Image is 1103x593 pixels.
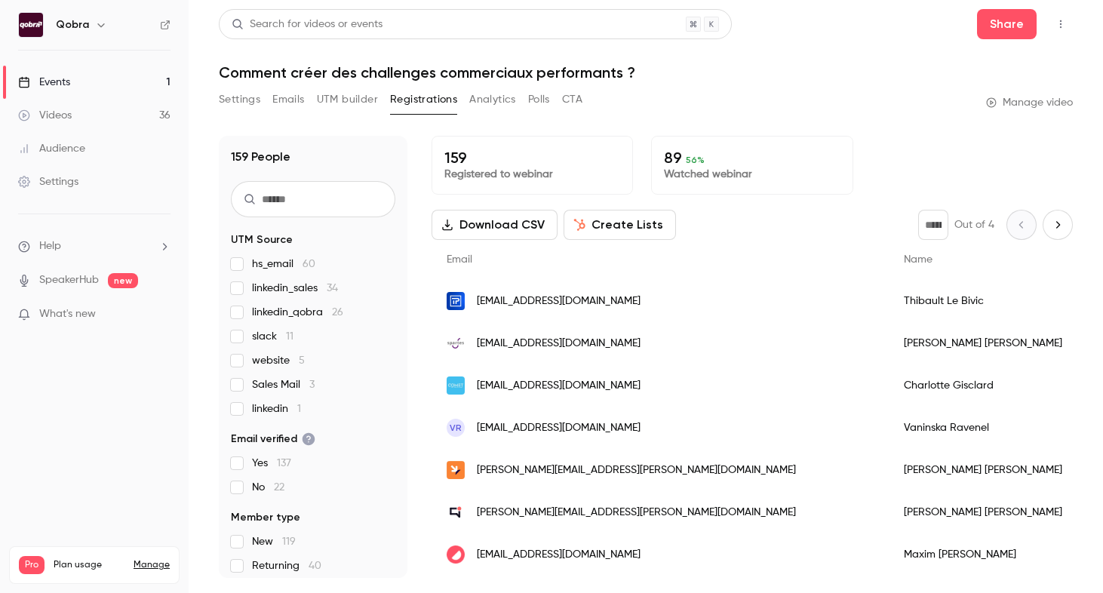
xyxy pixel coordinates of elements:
[954,217,994,232] p: Out of 4
[252,377,315,392] span: Sales Mail
[664,149,840,167] p: 89
[252,329,293,344] span: slack
[447,292,465,310] img: trustpair.com
[18,238,171,254] li: help-dropdown-opener
[327,283,338,293] span: 34
[477,420,641,436] span: [EMAIL_ADDRESS][DOMAIN_NAME]
[564,210,676,240] button: Create Lists
[450,421,462,435] span: VR
[447,334,465,352] img: spartes.fr
[447,545,465,564] img: getcontrast.io
[432,210,558,240] button: Download CSV
[231,232,293,247] span: UTM Source
[317,88,378,112] button: UTM builder
[447,376,465,395] img: comet.team
[303,259,315,269] span: 60
[299,355,305,366] span: 5
[39,238,61,254] span: Help
[309,561,321,571] span: 40
[477,293,641,309] span: [EMAIL_ADDRESS][DOMAIN_NAME]
[252,401,301,416] span: linkedin
[252,534,296,549] span: New
[108,273,138,288] span: new
[39,272,99,288] a: SpeakerHub
[18,108,72,123] div: Videos
[444,149,620,167] p: 159
[54,559,124,571] span: Plan usage
[231,148,290,166] h1: 159 People
[562,88,582,112] button: CTA
[18,141,85,156] div: Audience
[232,17,383,32] div: Search for videos or events
[219,63,1073,81] h1: Comment créer des challenges commerciaux performants ?
[477,547,641,563] span: [EMAIL_ADDRESS][DOMAIN_NAME]
[252,558,321,573] span: Returning
[664,167,840,182] p: Watched webinar
[18,174,78,189] div: Settings
[390,88,457,112] button: Registrations
[19,13,43,37] img: Qobra
[309,379,315,390] span: 3
[252,257,315,272] span: hs_email
[252,305,343,320] span: linkedin_qobra
[277,458,291,469] span: 137
[231,432,315,447] span: Email verified
[231,510,300,525] span: Member type
[219,88,260,112] button: Settings
[1043,210,1073,240] button: Next page
[252,480,284,495] span: No
[686,155,705,165] span: 56 %
[274,482,284,493] span: 22
[252,353,305,368] span: website
[469,88,516,112] button: Analytics
[332,307,343,318] span: 26
[18,75,70,90] div: Events
[528,88,550,112] button: Polls
[477,378,641,394] span: [EMAIL_ADDRESS][DOMAIN_NAME]
[477,505,796,521] span: [PERSON_NAME][EMAIL_ADDRESS][PERSON_NAME][DOMAIN_NAME]
[986,95,1073,110] a: Manage video
[39,306,96,322] span: What's new
[447,461,465,479] img: sami.eco
[252,456,291,471] span: Yes
[272,88,304,112] button: Emails
[134,559,170,571] a: Manage
[297,404,301,414] span: 1
[152,308,171,321] iframe: Noticeable Trigger
[19,556,45,574] span: Pro
[252,281,338,296] span: linkedin_sales
[447,503,465,521] img: talkspirit.com
[286,331,293,342] span: 11
[904,254,932,265] span: Name
[477,462,796,478] span: [PERSON_NAME][EMAIL_ADDRESS][PERSON_NAME][DOMAIN_NAME]
[977,9,1037,39] button: Share
[444,167,620,182] p: Registered to webinar
[56,17,89,32] h6: Qobra
[477,336,641,352] span: [EMAIL_ADDRESS][DOMAIN_NAME]
[282,536,296,547] span: 119
[447,254,472,265] span: Email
